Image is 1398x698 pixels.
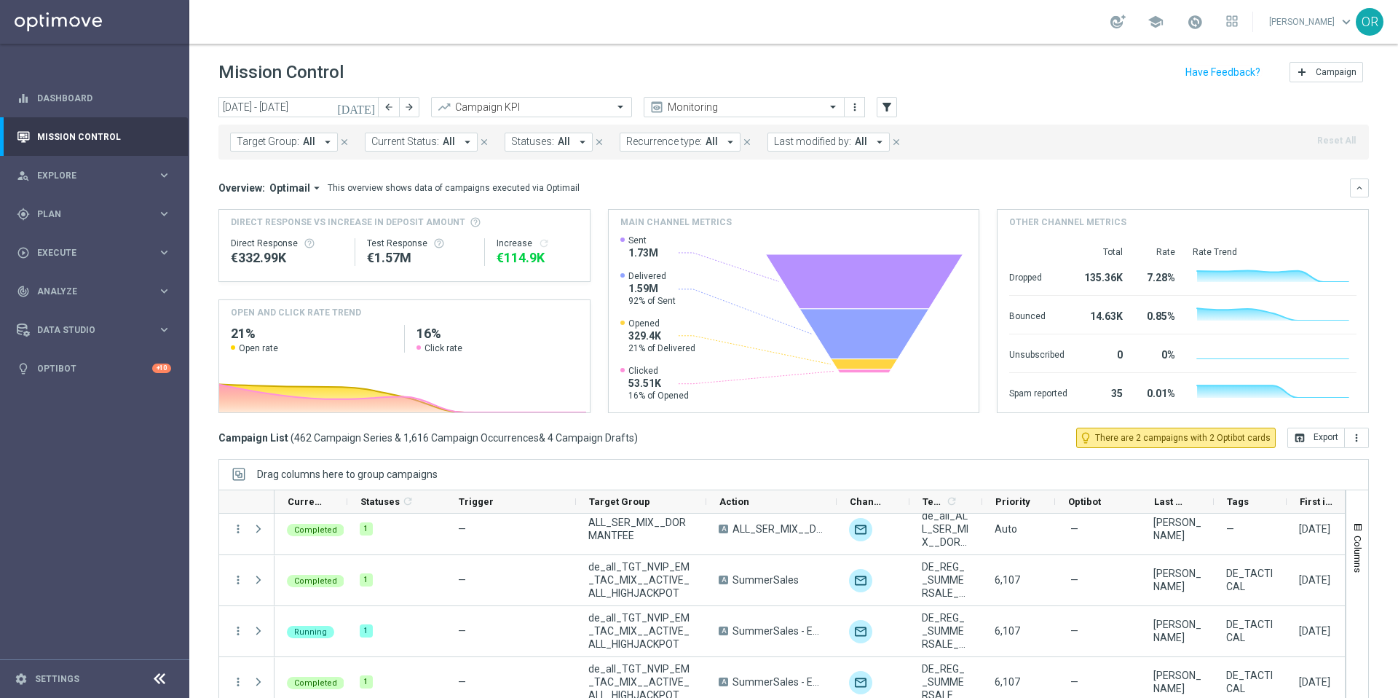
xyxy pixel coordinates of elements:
img: Optimail [849,569,872,592]
img: Optimail [849,518,872,541]
span: de_all_TGT_NVIP_EM_TAC_MIX__ACTIVE_ALL_HIGHJACKPOT [588,560,694,600]
span: Calculate column [400,493,414,509]
span: A [719,576,728,584]
button: Statuses: All arrow_drop_down [505,133,593,152]
div: Optibot [17,349,171,388]
i: lightbulb_outline [1079,431,1092,444]
i: play_circle_outline [17,246,30,259]
button: arrow_back [379,97,399,117]
span: Channel [850,496,885,507]
span: Explore [37,171,157,180]
div: Charlotte Kammeyer [1153,567,1201,593]
i: keyboard_arrow_right [157,246,171,259]
span: 53.51K [628,377,689,390]
div: 0% [1140,342,1175,365]
span: — [1070,675,1078,689]
div: Rate Trend [1193,246,1356,258]
span: Current Status [288,496,323,507]
i: arrow_drop_down [873,136,886,149]
span: Target Group [589,496,650,507]
span: — [458,676,466,688]
i: more_vert [849,101,861,113]
div: Thanos Karavasilis [1153,516,1201,542]
span: Optibot [1068,496,1101,507]
button: Recurrence type: All arrow_drop_down [620,133,741,152]
span: Current Status: [371,136,439,148]
span: Priority [995,496,1030,507]
div: Press SPACE to select this row. [219,555,275,606]
span: ALL_SER_MIX__DORMANTFEE [732,522,824,536]
div: Dashboard [17,79,171,117]
i: arrow_drop_down [321,136,334,149]
span: All [443,136,455,148]
span: Tags [1227,496,1249,507]
span: 6,107 [995,676,1020,688]
div: Direct Response [231,238,343,249]
i: close [339,137,349,147]
div: Optimail [849,671,872,694]
div: Mission Control [16,131,172,143]
span: Clicked [628,365,689,377]
button: arrow_forward [399,97,419,117]
span: 329.4K [628,329,695,342]
span: Statuses [360,496,400,507]
span: Running [294,627,327,637]
div: 1 [360,573,373,587]
div: €1,571,830 [367,249,473,267]
multiple-options-button: Export to CSV [1287,431,1369,443]
span: Campaign [1316,67,1356,77]
span: 16% of Opened [628,390,689,401]
span: Optimail [269,181,310,195]
span: Auto [995,523,1017,535]
button: close [593,134,606,150]
span: A [719,678,728,686]
span: Target Group: [237,136,299,148]
i: refresh [402,495,414,507]
button: more_vert [1345,428,1369,448]
span: — [1070,522,1078,536]
div: Press SPACE to select this row. [219,504,275,555]
div: Charlotte Kammeyer [1153,618,1201,644]
span: Analyze [37,287,157,296]
span: DE_REG__SUMMERSALE_ED_250828__NVIP_EMA_TAC_MIX [922,611,970,651]
i: add [1296,66,1308,78]
span: — [458,625,466,637]
div: 27 Aug 2025, Wednesday [1299,522,1330,536]
span: Last modified by: [774,136,851,148]
span: Columns [1352,536,1364,573]
div: 28 Aug 2025, Thursday [1299,624,1330,638]
div: Mission Control [17,117,171,156]
span: A [719,627,728,635]
span: All [303,136,315,148]
span: There are 2 campaigns with 2 Optibot cards [1095,431,1271,444]
i: arrow_drop_down [724,136,737,149]
div: 25 Aug 2025, Monday [1299,573,1330,587]
span: Data Studio [37,326,157,334]
span: SummerSales - ED themed [732,624,824,638]
h1: Mission Control [218,62,344,83]
div: Total [1085,246,1123,258]
i: [DATE] [337,101,376,114]
i: keyboard_arrow_right [157,284,171,298]
button: Data Studio keyboard_arrow_right [16,324,172,336]
div: Increase [497,238,577,249]
span: Open rate [239,342,278,354]
span: ( [291,431,294,444]
a: Dashboard [37,79,171,117]
div: Charlotte Kammeyer [1153,669,1201,695]
i: more_vert [232,675,245,689]
div: Analyze [17,285,157,298]
span: de_all_TGT_NVIP_EM_TAC_MIX__ACTIVE_ALL_HIGHJACKPOT [588,611,694,651]
span: Last Modified By [1154,496,1189,507]
div: Bounced [1009,303,1067,326]
i: lightbulb [17,362,30,375]
button: person_search Explore keyboard_arrow_right [16,170,172,181]
span: 1.59M [628,282,676,295]
button: more_vert [232,624,245,638]
span: 6,107 [995,625,1020,637]
span: DE_TACTICAL [1226,567,1274,593]
div: €114,904 [497,249,577,267]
